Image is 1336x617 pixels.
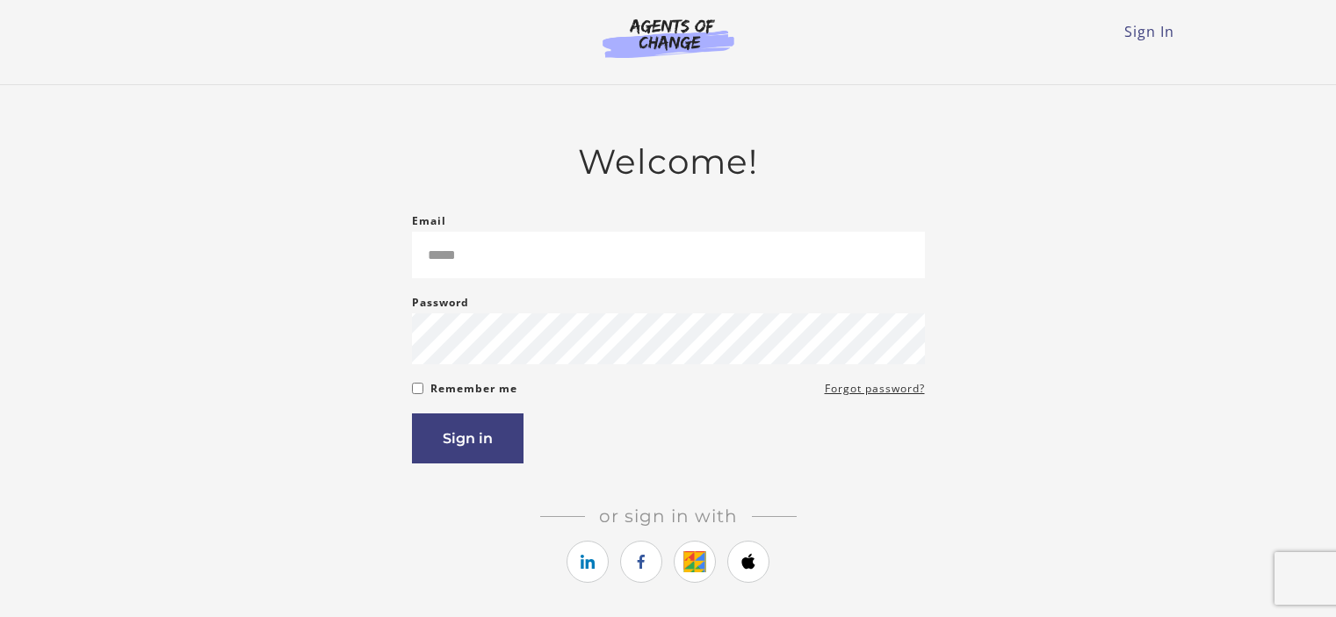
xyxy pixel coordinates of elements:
a: Forgot password? [825,378,925,399]
label: Password [412,292,469,313]
a: https://courses.thinkific.com/users/auth/linkedin?ss%5Breferral%5D=&ss%5Buser_return_to%5D=&ss%5B... [567,541,609,583]
a: https://courses.thinkific.com/users/auth/google?ss%5Breferral%5D=&ss%5Buser_return_to%5D=&ss%5Bvi... [674,541,716,583]
button: Sign in [412,413,524,463]
a: Sign In [1124,22,1174,41]
a: https://courses.thinkific.com/users/auth/apple?ss%5Breferral%5D=&ss%5Buser_return_to%5D=&ss%5Bvis... [727,541,769,583]
span: Or sign in with [585,506,752,527]
img: Agents of Change Logo [584,18,753,58]
label: Remember me [430,378,517,399]
h2: Welcome! [412,141,925,183]
label: Email [412,211,446,232]
a: https://courses.thinkific.com/users/auth/facebook?ss%5Breferral%5D=&ss%5Buser_return_to%5D=&ss%5B... [620,541,662,583]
